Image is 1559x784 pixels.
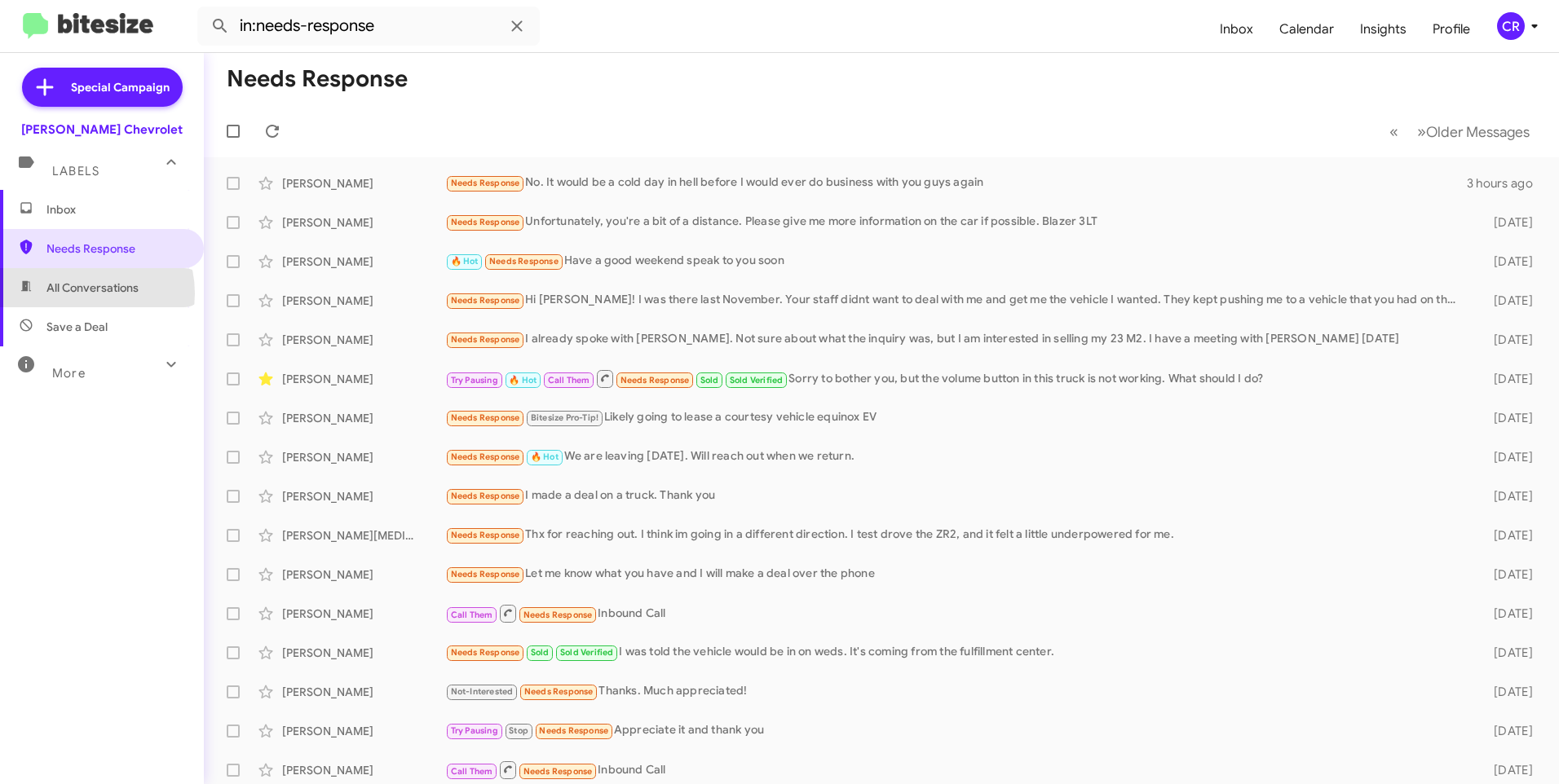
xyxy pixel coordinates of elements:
div: [PERSON_NAME][MEDICAL_DATA] [282,527,445,544]
div: [DATE] [1468,449,1546,465]
div: We are leaving [DATE]. Will reach out when we return. [445,447,1468,466]
div: [DATE] [1468,723,1546,739]
div: [PERSON_NAME] [282,214,445,231]
span: All Conversations [46,280,139,296]
div: [PERSON_NAME] [282,566,445,583]
span: Special Campaign [71,79,170,95]
div: I was told the vehicle would be in on weds. It's coming from the fulfillment center. [445,643,1468,662]
span: Call Them [451,766,493,777]
span: « [1389,121,1398,142]
div: [PERSON_NAME] [282,293,445,309]
span: Sold [531,647,550,658]
span: Try Pausing [451,375,498,385]
div: [DATE] [1468,253,1546,270]
span: Sold [700,375,719,385]
div: [DATE] [1468,606,1546,622]
span: Sold Verified [560,647,614,658]
div: [PERSON_NAME] [282,488,445,504]
span: Sold Verified [730,375,784,385]
span: Needs Response [451,451,520,462]
button: Next [1407,115,1539,148]
div: [PERSON_NAME] [282,606,445,622]
span: » [1417,121,1426,142]
div: [PERSON_NAME] [282,253,445,270]
nav: Page navigation example [1380,115,1539,148]
span: Needs Response [621,375,690,385]
a: Profile [1420,6,1483,53]
span: 🔥 Hot [451,256,479,266]
h1: Needs Response [227,66,408,92]
div: Unfortunately, you're a bit of a distance. Please give me more information on the car if possible... [445,213,1468,231]
div: No. It would be a cold day in hell before I would ever do business with you guys again [445,174,1467,192]
span: Needs Response [539,725,608,736]
div: [DATE] [1468,214,1546,231]
div: Let me know what you have and I will make a deal over the phone [445,565,1468,584]
span: Save a Deal [46,319,108,335]
span: Older Messages [1426,123,1530,141]
div: Inbound Call [445,603,1468,623]
div: Appreciate it and thank you [445,721,1468,740]
span: Needs Response [523,766,593,777]
span: Labels [52,164,99,178]
span: Needs Response [46,240,185,257]
div: CR [1497,12,1525,40]
span: 🔥 Hot [509,375,537,385]
div: [PERSON_NAME] [282,410,445,426]
div: I made a deal on a truck. Thank you [445,487,1468,505]
span: Needs Response [451,491,520,501]
div: [DATE] [1468,488,1546,504]
div: [PERSON_NAME] [282,175,445,192]
div: [PERSON_NAME] [282,684,445,700]
div: Thx for reaching out. I think im going in a different direction. I test drove the ZR2, and it fel... [445,526,1468,544]
input: Search [197,7,540,46]
span: Needs Response [451,178,520,188]
div: [PERSON_NAME] Chevrolet [21,121,183,138]
div: I already spoke with [PERSON_NAME]. Not sure about what the inquiry was, but I am interested in s... [445,330,1468,349]
button: CR [1483,12,1541,40]
div: [PERSON_NAME] [282,723,445,739]
a: Inbox [1207,6,1266,53]
span: Needs Response [451,217,520,227]
div: [DATE] [1468,332,1546,348]
div: [PERSON_NAME] [282,332,445,348]
span: Needs Response [451,412,520,423]
div: 3 hours ago [1467,175,1546,192]
div: Inbound Call [445,760,1468,780]
div: [PERSON_NAME] [282,762,445,778]
span: Needs Response [523,610,593,620]
div: [PERSON_NAME] [282,645,445,661]
span: Call Them [548,375,590,385]
a: Insights [1347,6,1420,53]
span: Needs Response [524,686,594,697]
div: Sorry to bother you, but the volume button in this truck is not working. What should I do? [445,368,1468,389]
div: [PERSON_NAME] [282,449,445,465]
div: Thanks. Much appreciated! [445,682,1468,701]
div: [DATE] [1468,566,1546,583]
div: [DATE] [1468,527,1546,544]
a: Calendar [1266,6,1347,53]
div: [DATE] [1468,645,1546,661]
span: Call Them [451,610,493,620]
span: Needs Response [489,256,559,266]
div: [DATE] [1468,410,1546,426]
button: Previous [1380,115,1408,148]
div: [DATE] [1468,684,1546,700]
div: [DATE] [1468,762,1546,778]
div: Hi [PERSON_NAME]! I was there last November. Your staff didnt want to deal with me and get me the... [445,291,1468,310]
span: Needs Response [451,295,520,306]
span: Needs Response [451,334,520,345]
div: [PERSON_NAME] [282,371,445,387]
span: Stop [509,725,528,736]
span: Try Pausing [451,725,498,736]
div: [DATE] [1468,293,1546,309]
span: Needs Response [451,647,520,658]
div: Likely going to lease a courtesy vehicle equinox EV [445,408,1468,427]
span: 🔥 Hot [531,451,559,462]
a: Special Campaign [22,68,183,107]
span: Needs Response [451,569,520,579]
div: [DATE] [1468,371,1546,387]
